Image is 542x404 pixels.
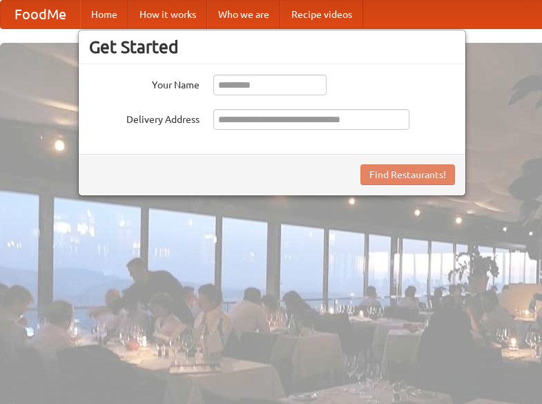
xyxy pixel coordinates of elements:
[280,1,363,28] a: Recipe videos
[89,75,200,92] label: Your Name
[360,164,455,185] button: Find Restaurants!
[80,1,128,28] a: Home
[207,1,280,28] a: Who we are
[1,1,80,28] a: FoodMe
[128,1,207,28] a: How it works
[89,37,455,57] h3: Get Started
[89,109,200,126] label: Delivery Address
